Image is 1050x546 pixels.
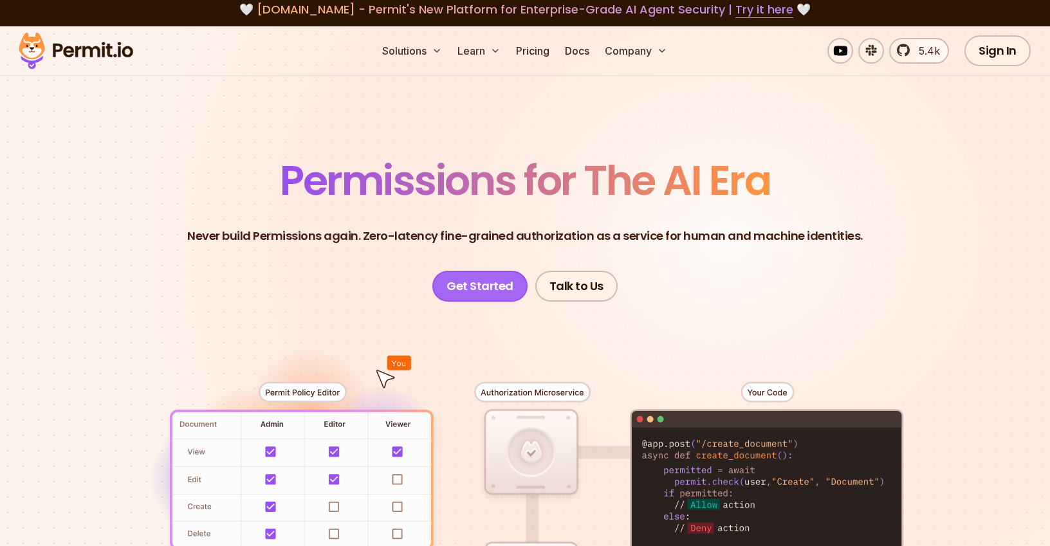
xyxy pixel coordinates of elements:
span: 5.4k [911,43,940,59]
span: Permissions for The AI Era [280,152,770,209]
span: [DOMAIN_NAME] - Permit's New Platform for Enterprise-Grade AI Agent Security | [257,1,793,17]
a: Sign In [964,35,1031,66]
button: Learn [452,38,506,64]
a: Pricing [511,38,555,64]
a: Get Started [432,271,528,302]
img: Permit logo [13,29,139,73]
a: 5.4k [889,38,949,64]
a: Try it here [735,1,793,18]
p: Never build Permissions again. Zero-latency fine-grained authorization as a service for human and... [187,227,863,245]
a: Docs [560,38,594,64]
div: 🤍 🤍 [31,1,1019,19]
button: Company [600,38,672,64]
button: Solutions [377,38,447,64]
a: Talk to Us [535,271,618,302]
